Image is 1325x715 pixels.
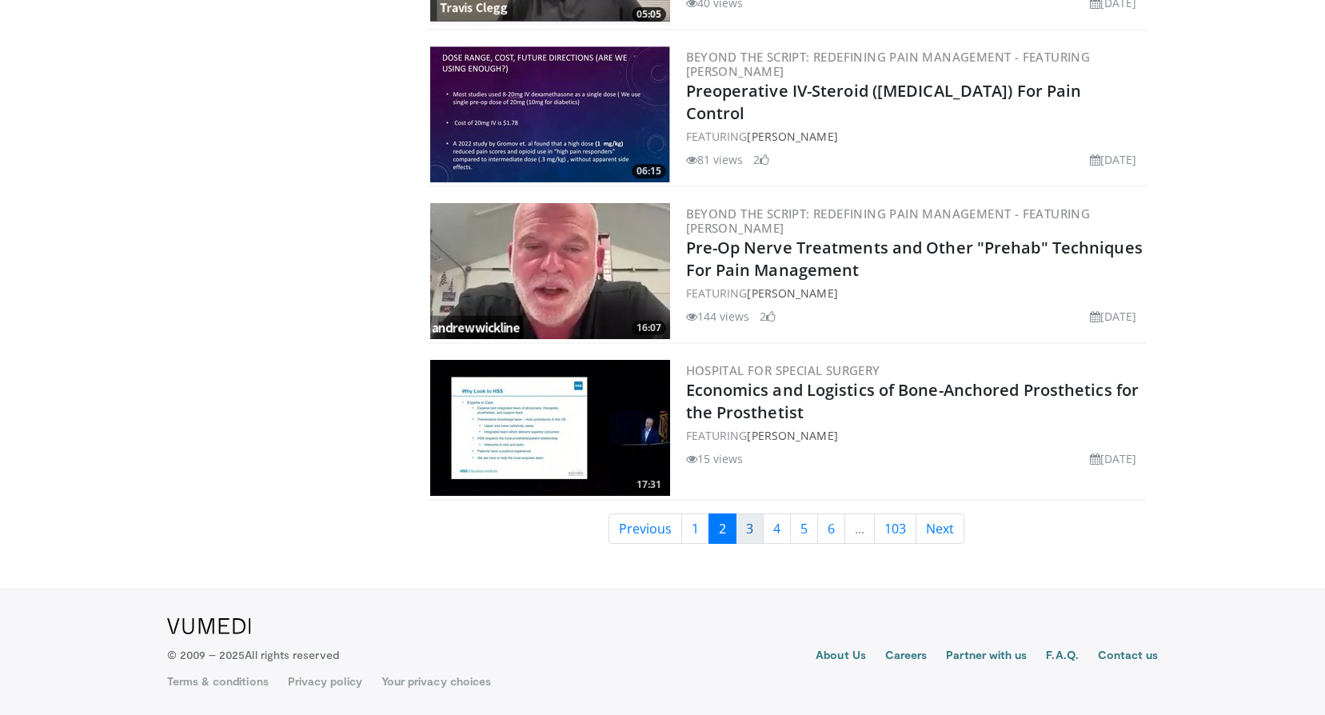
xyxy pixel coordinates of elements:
li: 144 views [686,308,750,325]
li: [DATE] [1090,450,1137,467]
img: VuMedi Logo [167,618,251,634]
li: 81 views [686,151,744,168]
span: All rights reserved [245,648,338,661]
li: 2 [760,308,776,325]
a: Careers [885,647,928,666]
a: Hospital for Special Surgery [686,362,880,378]
img: b0e56ccc-af89-46d7-aaaa-982c2f20b659.300x170_q85_crop-smart_upscale.jpg [430,46,670,182]
a: Partner with us [946,647,1027,666]
a: Beyond the Script: Redefining Pain Management - Featuring [PERSON_NAME] [686,206,1091,236]
a: Next [916,513,964,544]
li: [DATE] [1090,151,1137,168]
a: [PERSON_NAME] [747,129,837,144]
a: 06:15 [430,46,670,182]
img: 04dbe29a-57c6-4021-b769-fe683bb6fcb7.300x170_q85_crop-smart_upscale.jpg [430,360,670,496]
li: [DATE] [1090,308,1137,325]
a: Terms & conditions [167,673,269,689]
span: 05:05 [632,7,666,22]
a: 1 [681,513,709,544]
a: Your privacy choices [381,673,491,689]
a: [PERSON_NAME] [747,428,837,443]
a: Preoperative IV-Steroid ([MEDICAL_DATA]) For Pain Control [686,80,1082,124]
a: Contact us [1098,647,1159,666]
a: About Us [816,647,866,666]
span: 16:07 [632,321,666,335]
li: 15 views [686,450,744,467]
a: 4 [763,513,791,544]
div: FEATURING [686,128,1143,145]
a: Pre-Op Nerve Treatments and Other "Prehab" Techniques For Pain Management [686,237,1143,281]
a: 5 [790,513,818,544]
span: 17:31 [632,477,666,492]
div: FEATURING [686,427,1143,444]
a: 103 [874,513,916,544]
a: Previous [609,513,682,544]
a: 17:31 [430,360,670,496]
a: Privacy policy [288,673,362,689]
a: 6 [817,513,845,544]
a: [PERSON_NAME] [747,286,837,301]
span: 06:15 [632,164,666,178]
li: 2 [753,151,769,168]
img: d8d4798b-84a8-4908-a094-139dcef67760.300x170_q85_crop-smart_upscale.jpg [430,203,670,339]
a: 3 [736,513,764,544]
a: F.A.Q. [1046,647,1078,666]
nav: Search results pages [427,513,1147,544]
a: Beyond the Script: Redefining Pain Management - Featuring [PERSON_NAME] [686,49,1091,79]
a: Economics and Logistics of Bone-Anchored Prosthetics for the Prosthetist [686,379,1139,423]
p: © 2009 – 2025 [167,647,339,663]
a: 16:07 [430,203,670,339]
a: 2 [708,513,736,544]
div: FEATURING [686,285,1143,302]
